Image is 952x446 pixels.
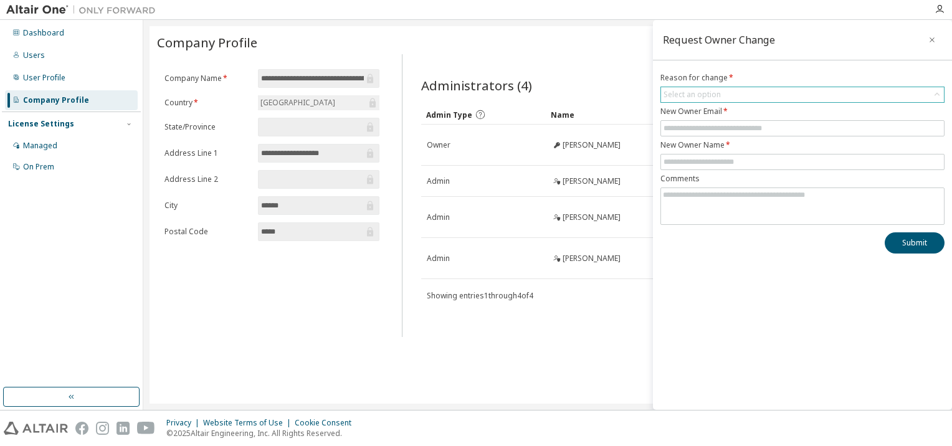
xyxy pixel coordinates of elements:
[885,232,945,254] button: Submit
[427,212,450,222] span: Admin
[660,107,945,116] label: New Owner Email
[259,96,337,110] div: [GEOGRAPHIC_DATA]
[166,428,359,439] p: © 2025 Altair Engineering, Inc. All Rights Reserved.
[23,95,89,105] div: Company Profile
[427,254,450,263] span: Admin
[660,140,945,150] label: New Owner Name
[203,418,295,428] div: Website Terms of Use
[427,140,450,150] span: Owner
[427,176,450,186] span: Admin
[660,73,945,83] label: Reason for change
[660,174,945,184] label: Comments
[164,174,250,184] label: Address Line 2
[427,290,533,301] span: Showing entries 1 through 4 of 4
[164,148,250,158] label: Address Line 1
[551,105,665,125] div: Name
[563,140,621,150] span: [PERSON_NAME]
[164,74,250,83] label: Company Name
[117,422,130,435] img: linkedin.svg
[164,227,250,237] label: Postal Code
[164,201,250,211] label: City
[23,162,54,172] div: On Prem
[258,95,379,110] div: [GEOGRAPHIC_DATA]
[23,141,57,151] div: Managed
[6,4,162,16] img: Altair One
[563,176,621,186] span: [PERSON_NAME]
[295,418,359,428] div: Cookie Consent
[157,34,257,51] span: Company Profile
[661,87,944,102] div: Select an option
[23,50,45,60] div: Users
[421,77,532,94] span: Administrators (4)
[166,418,203,428] div: Privacy
[23,28,64,38] div: Dashboard
[8,119,74,129] div: License Settings
[426,110,472,120] span: Admin Type
[164,122,250,132] label: State/Province
[664,90,721,100] div: Select an option
[563,254,621,263] span: [PERSON_NAME]
[563,212,621,222] span: [PERSON_NAME]
[23,73,65,83] div: User Profile
[75,422,88,435] img: facebook.svg
[96,422,109,435] img: instagram.svg
[663,35,775,45] div: Request Owner Change
[164,98,250,108] label: Country
[137,422,155,435] img: youtube.svg
[4,422,68,435] img: altair_logo.svg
